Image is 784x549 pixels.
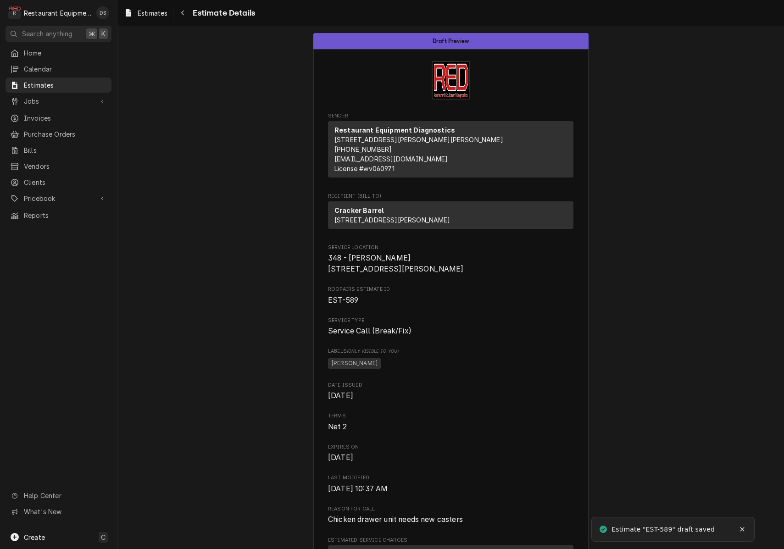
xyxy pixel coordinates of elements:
[328,348,573,370] div: [object Object]
[334,165,395,172] span: License # wv060971
[328,444,573,463] div: Expires On
[328,390,573,401] span: Date Issued
[190,7,255,19] span: Estimate Details
[328,484,388,493] span: [DATE] 10:37 AM
[328,112,573,182] div: Estimate Sender
[24,145,107,155] span: Bills
[6,78,111,93] a: Estimates
[175,6,190,20] button: Navigate back
[334,136,503,144] span: [STREET_ADDRESS][PERSON_NAME][PERSON_NAME]
[328,505,573,525] div: Reason for Call
[8,6,21,19] div: Restaurant Equipment Diagnostics's Avatar
[24,161,107,171] span: Vendors
[328,422,347,431] span: Net 2
[6,26,111,42] button: Search anything⌘K
[6,191,111,206] a: Go to Pricebook
[24,129,107,139] span: Purchase Orders
[24,64,107,74] span: Calendar
[24,8,91,18] div: Restaurant Equipment Diagnostics
[328,286,573,305] div: Roopairs Estimate ID
[328,412,573,420] span: Terms
[24,177,107,187] span: Clients
[328,391,353,400] span: [DATE]
[6,143,111,158] a: Bills
[24,491,106,500] span: Help Center
[120,6,171,21] a: Estimates
[334,216,450,224] span: [STREET_ADDRESS][PERSON_NAME]
[6,175,111,190] a: Clients
[334,206,384,214] strong: Cracker Barrel
[89,29,95,39] span: ⌘
[328,474,573,482] span: Last Modified
[24,194,93,203] span: Pricebook
[96,6,109,19] div: Derek Stewart's Avatar
[6,504,111,519] a: Go to What's New
[328,244,573,251] span: Service Location
[6,127,111,142] a: Purchase Orders
[24,96,93,106] span: Jobs
[328,112,573,120] span: Sender
[328,453,353,462] span: [DATE]
[328,121,573,181] div: Sender
[22,29,72,39] span: Search anything
[328,358,381,369] span: [PERSON_NAME]
[8,6,21,19] div: R
[24,113,107,123] span: Invoices
[24,507,106,516] span: What's New
[328,201,573,233] div: Recipient (Bill To)
[328,121,573,177] div: Sender
[328,296,358,305] span: EST-589
[328,254,464,273] span: 348 - [PERSON_NAME] [STREET_ADDRESS][PERSON_NAME]
[432,61,470,100] img: Logo
[328,317,573,337] div: Service Type
[328,382,573,401] div: Date Issued
[334,155,448,163] a: [EMAIL_ADDRESS][DOMAIN_NAME]
[328,421,573,433] span: Terms
[328,317,573,324] span: Service Type
[6,208,111,223] a: Reports
[328,253,573,274] span: Service Location
[328,505,573,513] span: Reason for Call
[328,201,573,229] div: Recipient (Bill To)
[328,444,573,451] span: Expires On
[328,514,573,525] span: Reason for Call
[612,525,716,534] div: Estimate "EST-589" draft saved
[328,286,573,293] span: Roopairs Estimate ID
[328,326,573,337] span: Service Type
[328,193,573,200] span: Recipient (Bill To)
[101,29,106,39] span: K
[96,6,109,19] div: DS
[24,48,107,58] span: Home
[328,452,573,463] span: Expires On
[313,33,589,49] div: Status
[328,348,573,355] span: Labels
[347,349,399,354] span: (Only Visible to You)
[328,193,573,233] div: Estimate Recipient
[24,211,107,220] span: Reports
[6,159,111,174] a: Vendors
[24,533,45,541] span: Create
[433,38,469,44] span: Draft Preview
[328,244,573,275] div: Service Location
[6,45,111,61] a: Home
[334,126,455,134] strong: Restaurant Equipment Diagnostics
[6,94,111,109] a: Go to Jobs
[101,532,106,542] span: C
[6,488,111,503] a: Go to Help Center
[24,80,107,90] span: Estimates
[328,537,573,544] span: Estimated Service Charges
[328,327,411,335] span: Service Call (Break/Fix)
[6,111,111,126] a: Invoices
[328,295,573,306] span: Roopairs Estimate ID
[328,515,463,524] span: Chicken drawer unit needs new casters
[328,357,573,371] span: [object Object]
[328,412,573,432] div: Terms
[6,61,111,77] a: Calendar
[138,8,167,18] span: Estimates
[328,474,573,494] div: Last Modified
[334,145,392,153] a: [PHONE_NUMBER]
[328,382,573,389] span: Date Issued
[328,483,573,494] span: Last Modified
